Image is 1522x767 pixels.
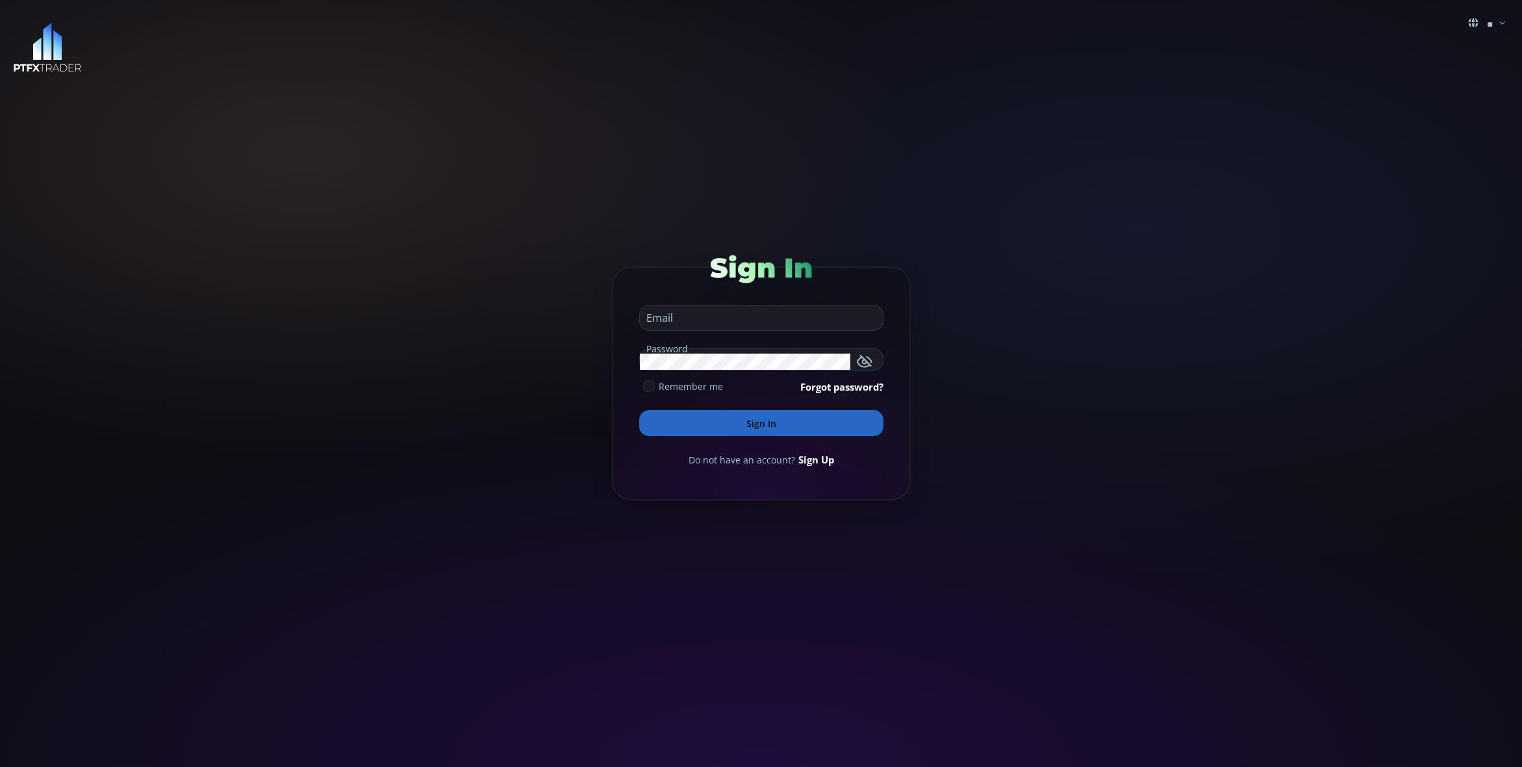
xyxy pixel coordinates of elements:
[13,23,82,73] img: LOGO
[639,410,883,436] button: Sign In
[659,380,723,393] span: Remember me
[639,452,883,467] div: Do not have an account?
[710,251,813,285] span: Sign In
[800,380,883,394] a: Forgot password?
[798,452,834,467] a: Sign Up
